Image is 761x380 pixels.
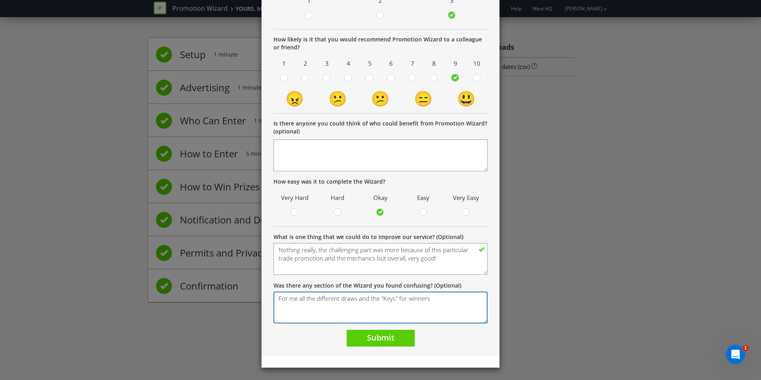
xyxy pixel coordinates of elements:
span: Submit [367,332,394,343]
label: Was there any section of the Wizard you found confusing? (Optional) [273,282,461,290]
span: 3 [318,57,336,70]
span: 9 [447,57,464,70]
td: 😠 [273,88,316,109]
p: Is there anyone you could think of who could benefit from Promotion Wizard? (optional) [273,119,488,135]
span: 6 [382,57,400,70]
td: 😑 [402,88,445,109]
span: 1 [275,57,293,70]
label: What is one thing that we could do to improve our service? (Optional) [273,233,463,241]
span: 4 [340,57,357,70]
span: 5 [361,57,379,70]
span: 8 [425,57,443,70]
td: 😕 [316,88,359,109]
span: 10 [468,57,486,70]
span: Very Easy [449,192,484,204]
td: 😕 [359,88,402,109]
p: How likely is it that you would recommend Promotion Wizard to a colleague or friend? [273,35,488,51]
iframe: Intercom live chat [726,345,745,364]
span: Easy [406,192,441,204]
span: Very Hard [277,192,312,204]
td: 😃 [445,88,488,109]
span: 2 [297,57,314,70]
button: Submit [347,330,415,347]
span: Okay [363,192,398,204]
span: 7 [404,57,421,70]
span: Hard [320,192,355,204]
span: 1 [742,345,749,351]
p: How easy was it to complete the Wizard? [273,178,488,186]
